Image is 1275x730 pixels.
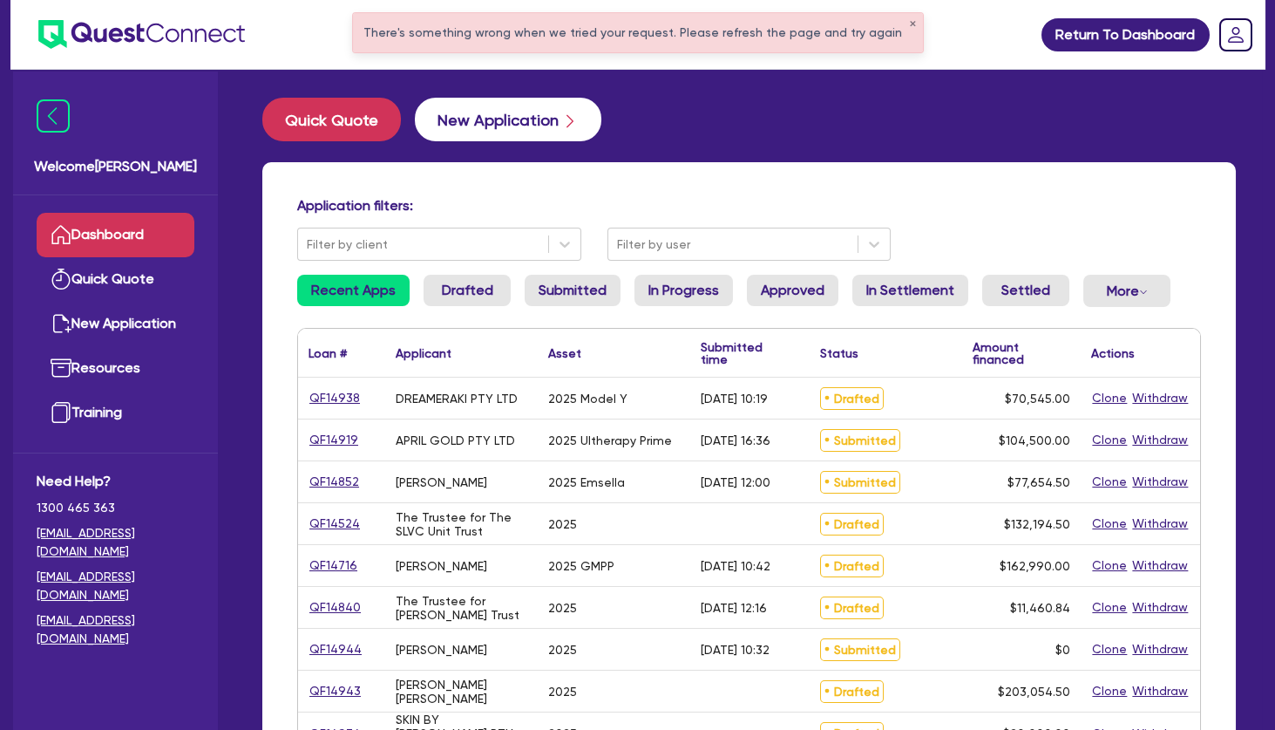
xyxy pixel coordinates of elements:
a: Training [37,391,194,435]
button: Clone [1091,639,1128,659]
button: Withdraw [1131,639,1189,659]
span: $203,054.50 [998,685,1070,699]
button: Clone [1091,388,1128,408]
div: [PERSON_NAME] [396,475,487,489]
a: New Application [37,302,194,346]
h4: Application filters: [297,197,1201,214]
a: Return To Dashboard [1041,18,1210,51]
div: Amount financed [973,341,1071,365]
div: [DATE] 10:42 [701,559,770,573]
div: Status [820,347,858,359]
div: Loan # [309,347,347,359]
button: Quick Quote [262,98,401,141]
a: [EMAIL_ADDRESS][DOMAIN_NAME] [37,611,194,648]
a: [EMAIL_ADDRESS][DOMAIN_NAME] [37,568,194,604]
button: Withdraw [1131,514,1189,534]
button: Clone [1091,556,1128,576]
img: training [51,402,71,423]
a: Recent Apps [297,275,410,306]
a: Drafted [424,275,511,306]
a: QF14524 [309,514,361,534]
a: Dropdown toggle [1213,12,1258,58]
div: DREAMERAKI PTY LTD [396,392,518,406]
div: 2025 GMPP [548,559,614,573]
span: Welcome [PERSON_NAME] [34,156,197,177]
div: [DATE] 10:19 [701,392,768,406]
a: QF14716 [309,556,358,576]
div: Submitted time [701,341,783,365]
div: [DATE] 16:36 [701,433,770,447]
span: Submitted [820,429,900,452]
a: QF14840 [309,597,362,617]
a: In Settlement [852,275,968,306]
img: icon-menu-close [37,99,70,133]
a: QF14944 [309,639,363,659]
span: Drafted [820,513,884,536]
div: Applicant [396,347,451,359]
button: Withdraw [1131,556,1189,576]
a: In Progress [634,275,733,306]
span: Drafted [820,387,884,410]
span: $70,545.00 [1005,392,1070,406]
span: Need Help? [37,471,194,492]
span: Drafted [820,680,884,703]
button: Clone [1091,472,1128,492]
span: $104,500.00 [999,433,1070,447]
div: 2025 Emsella [548,475,625,489]
div: [DATE] 10:32 [701,643,770,657]
button: Clone [1091,514,1128,534]
a: Quick Quote [262,98,415,141]
a: Quick Quote [37,257,194,302]
div: Actions [1091,347,1135,359]
a: Resources [37,346,194,391]
div: The Trustee for The SLVC Unit Trust [396,510,527,538]
button: Withdraw [1131,597,1189,617]
button: New Application [415,98,601,141]
a: Submitted [525,275,621,306]
button: Withdraw [1131,388,1189,408]
button: Clone [1091,681,1128,701]
img: resources [51,358,71,379]
div: [PERSON_NAME] [PERSON_NAME] [396,678,527,706]
button: Clone [1091,597,1128,617]
div: [DATE] 12:16 [701,601,767,615]
a: QF14938 [309,388,361,408]
div: [PERSON_NAME] [396,643,487,657]
a: QF14943 [309,681,362,701]
span: $77,654.50 [1007,475,1070,489]
img: quick-quote [51,269,71,290]
button: Withdraw [1131,430,1189,450]
div: There's something wrong when we tried your request. Please refresh the page and try again [353,13,923,52]
span: $0 [1055,643,1070,657]
a: QF14852 [309,472,360,492]
div: [PERSON_NAME] [396,559,487,573]
div: 2025 Ultherapy Prime [548,433,672,447]
div: 2025 [548,601,577,615]
div: [DATE] 12:00 [701,475,770,489]
button: Dropdown toggle [1083,275,1170,307]
span: $162,990.00 [1000,559,1070,573]
button: Withdraw [1131,472,1189,492]
div: 2025 [548,643,577,657]
a: Approved [747,275,838,306]
a: Settled [982,275,1069,306]
div: APRIL GOLD PTY LTD [396,433,515,447]
div: 2025 [548,685,577,699]
div: Asset [548,347,581,359]
span: Submitted [820,471,900,494]
div: 2025 [548,517,577,531]
button: Withdraw [1131,681,1189,701]
span: $132,194.50 [1004,517,1070,531]
button: ✕ [909,20,916,29]
span: 1300 465 363 [37,499,194,517]
img: new-application [51,313,71,334]
span: Drafted [820,555,884,577]
span: Drafted [820,597,884,619]
a: QF14919 [309,430,359,450]
span: $11,460.84 [1010,601,1070,615]
div: The Trustee for [PERSON_NAME] Trust [396,594,527,622]
a: Dashboard [37,213,194,257]
img: quest-connect-logo-blue [38,20,245,49]
button: Clone [1091,430,1128,450]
